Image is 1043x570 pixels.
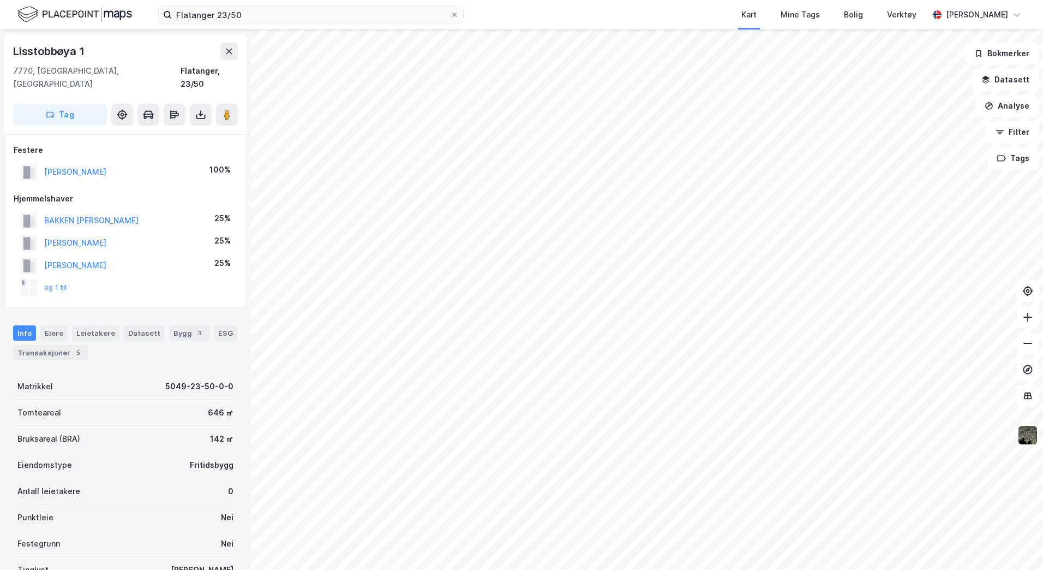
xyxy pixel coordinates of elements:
div: Festere [14,144,237,157]
div: Verktøy [887,8,916,21]
button: Datasett [972,69,1039,91]
img: 9k= [1017,425,1038,446]
div: Eiere [40,325,68,341]
button: Bokmerker [965,43,1039,64]
div: ESG [214,325,237,341]
div: [PERSON_NAME] [946,8,1008,21]
div: Nei [221,511,233,524]
div: Kontrollprogram for chat [988,518,1043,570]
button: Filter [986,121,1039,143]
div: 3 [194,328,205,339]
button: Tags [988,147,1039,169]
div: Lisstobbøya 1 [13,43,86,60]
div: Hjemmelshaver [14,192,237,205]
div: 646 ㎡ [208,406,233,419]
div: Bruksareal (BRA) [17,432,80,446]
div: Bolig [844,8,863,21]
div: Nei [221,537,233,550]
div: Flatanger, 23/50 [181,64,238,91]
div: 100% [209,163,231,176]
div: Fritidsbygg [190,459,233,472]
img: logo.f888ab2527a4732fd821a326f86c7f29.svg [17,5,132,24]
div: Matrikkel [17,380,53,393]
div: Eiendomstype [17,459,72,472]
div: 25% [214,257,231,270]
div: 25% [214,212,231,225]
div: Kart [741,8,757,21]
div: Transaksjoner [13,345,88,360]
div: 7770, [GEOGRAPHIC_DATA], [GEOGRAPHIC_DATA] [13,64,181,91]
div: Punktleie [17,511,53,524]
div: Info [13,325,36,341]
div: Bygg [169,325,209,341]
div: 142 ㎡ [210,432,233,446]
div: Tomteareal [17,406,61,419]
div: 25% [214,234,231,247]
div: Antall leietakere [17,485,80,498]
div: Leietakere [72,325,119,341]
div: Datasett [124,325,165,341]
button: Tag [13,104,107,126]
button: Analyse [975,95,1039,117]
div: Mine Tags [781,8,820,21]
div: 5049-23-50-0-0 [165,380,233,393]
input: Søk på adresse, matrikkel, gårdeiere, leietakere eller personer [172,7,450,23]
div: 0 [228,485,233,498]
div: Festegrunn [17,537,60,550]
div: 5 [73,347,83,358]
iframe: Chat Widget [988,518,1043,570]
